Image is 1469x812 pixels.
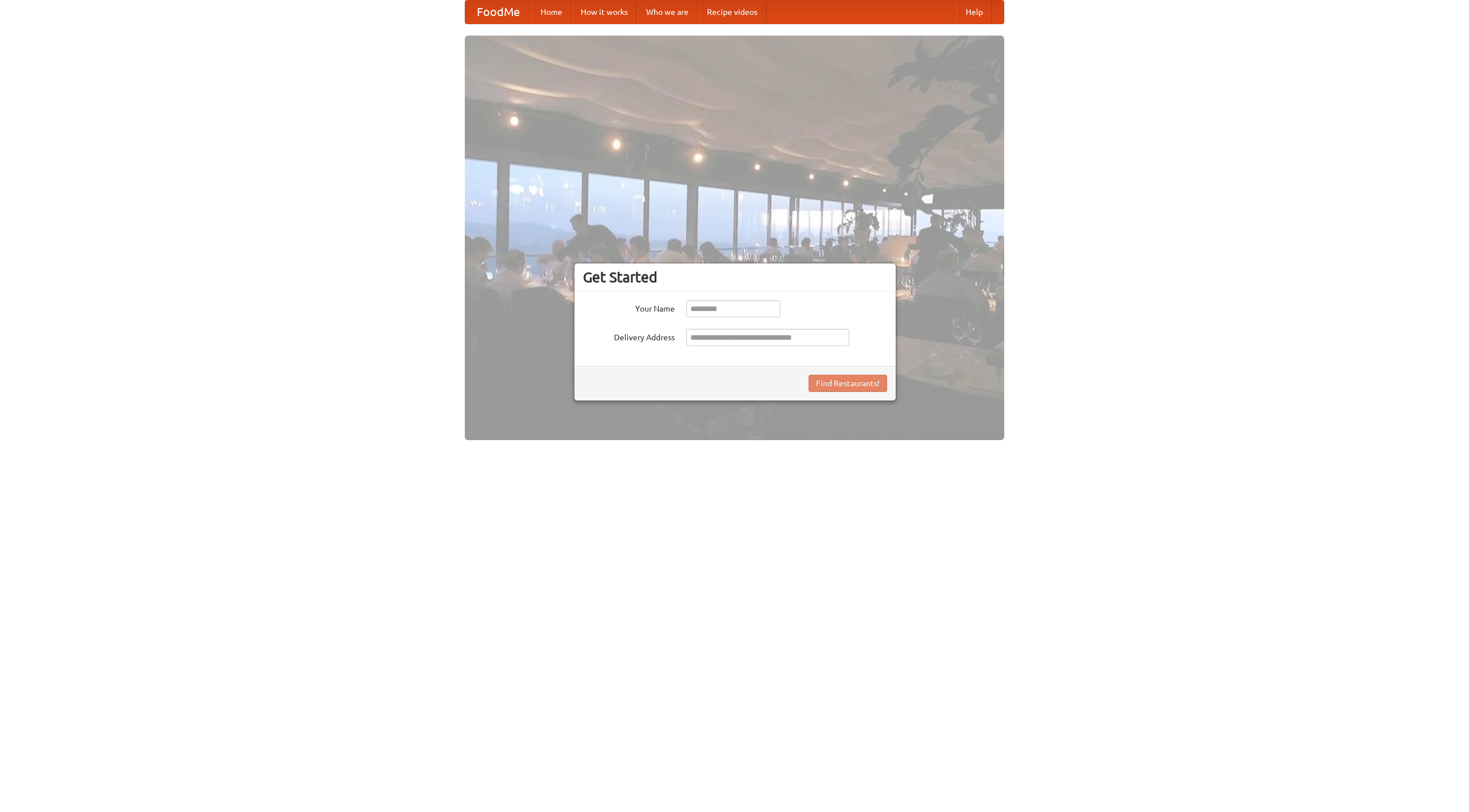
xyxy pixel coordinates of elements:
label: Your Name [583,300,675,314]
a: Who we are [637,1,698,24]
a: How it works [572,1,637,24]
button: Find Restaurants! [809,375,887,392]
a: Help [957,1,992,24]
h3: Get Started [583,269,887,286]
a: FoodMe [465,1,531,24]
a: Home [531,1,572,24]
a: Recipe videos [698,1,767,24]
label: Delivery Address [583,329,675,343]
